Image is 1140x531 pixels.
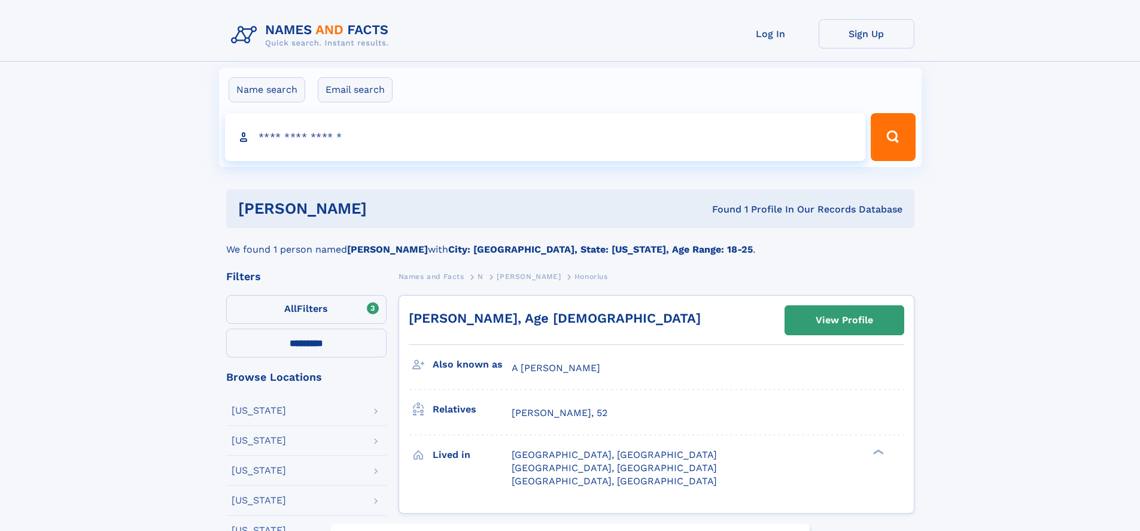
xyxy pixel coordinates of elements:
[226,372,387,383] div: Browse Locations
[226,295,387,324] label: Filters
[512,406,607,420] a: [PERSON_NAME], 52
[433,399,512,420] h3: Relatives
[433,354,512,375] h3: Also known as
[478,269,484,284] a: N
[399,269,464,284] a: Names and Facts
[574,272,608,281] span: Honorius
[226,19,399,51] img: Logo Names and Facts
[539,203,902,216] div: Found 1 Profile In Our Records Database
[512,475,717,487] span: [GEOGRAPHIC_DATA], [GEOGRAPHIC_DATA]
[347,244,428,255] b: [PERSON_NAME]
[448,244,753,255] b: City: [GEOGRAPHIC_DATA], State: [US_STATE], Age Range: 18-25
[497,269,561,284] a: [PERSON_NAME]
[512,462,717,474] span: [GEOGRAPHIC_DATA], [GEOGRAPHIC_DATA]
[409,311,701,326] a: [PERSON_NAME], Age [DEMOGRAPHIC_DATA]
[232,466,286,475] div: [US_STATE]
[226,271,387,282] div: Filters
[232,406,286,415] div: [US_STATE]
[723,19,819,48] a: Log In
[318,77,393,102] label: Email search
[512,362,600,374] span: A [PERSON_NAME]
[226,228,914,257] div: We found 1 person named with .
[819,19,914,48] a: Sign Up
[284,303,297,314] span: All
[238,201,540,216] h1: [PERSON_NAME]
[232,436,286,445] div: [US_STATE]
[785,306,904,335] a: View Profile
[478,272,484,281] span: N
[232,496,286,505] div: [US_STATE]
[225,113,866,161] input: search input
[870,448,884,456] div: ❯
[229,77,305,102] label: Name search
[497,272,561,281] span: [PERSON_NAME]
[433,445,512,465] h3: Lived in
[512,449,717,460] span: [GEOGRAPHIC_DATA], [GEOGRAPHIC_DATA]
[816,307,873,334] div: View Profile
[871,113,915,161] button: Search Button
